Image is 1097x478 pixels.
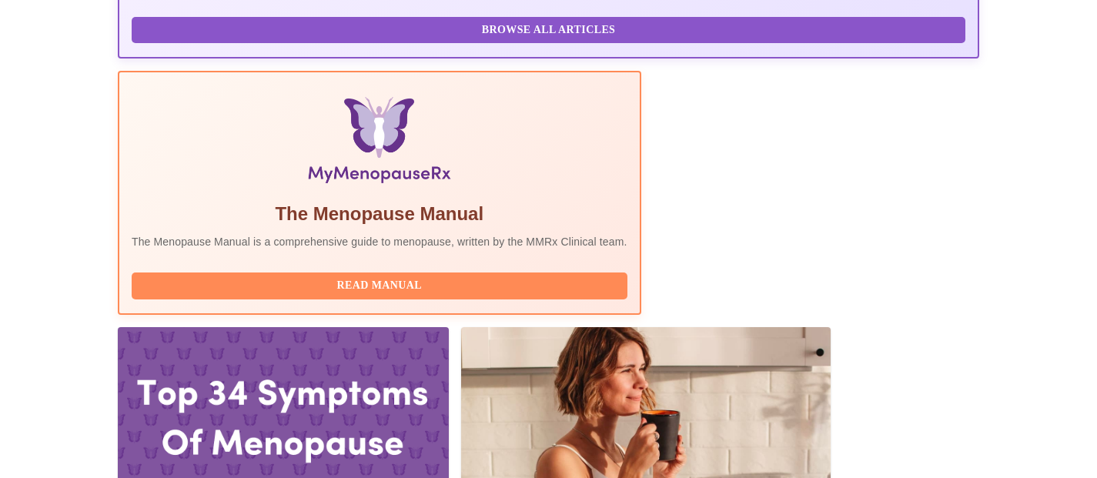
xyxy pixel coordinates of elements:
[132,22,969,35] a: Browse All Articles
[147,276,612,296] span: Read Manual
[132,278,631,291] a: Read Manual
[132,272,627,299] button: Read Manual
[132,234,627,249] p: The Menopause Manual is a comprehensive guide to menopause, written by the MMRx Clinical team.
[132,202,627,226] h5: The Menopause Manual
[147,21,950,40] span: Browse All Articles
[132,17,965,44] button: Browse All Articles
[210,97,548,189] img: Menopause Manual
